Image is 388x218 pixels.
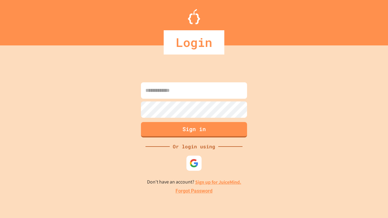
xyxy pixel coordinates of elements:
[164,30,224,54] div: Login
[147,178,241,186] p: Don't have an account?
[189,159,199,168] img: google-icon.svg
[188,9,200,24] img: Logo.svg
[195,179,241,185] a: Sign up for JuiceMind.
[176,187,212,195] a: Forgot Password
[170,143,218,150] div: Or login using
[141,122,247,137] button: Sign in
